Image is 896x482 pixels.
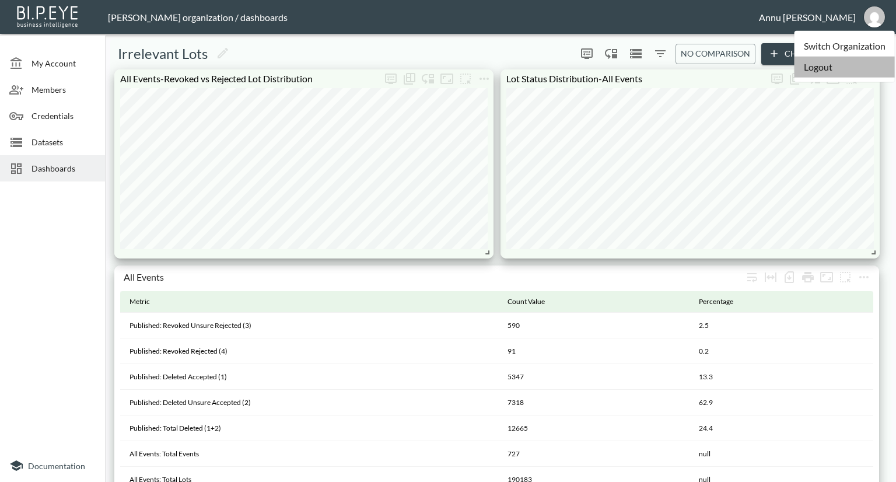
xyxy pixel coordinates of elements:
div: Wrap text [743,268,761,287]
th: 5347 [498,364,689,390]
th: 12665 [498,415,689,441]
span: Metric [129,295,165,309]
th: Published: Deleted Accepted (1) [120,364,498,390]
div: Lot Status Distribution-All Events [501,73,768,84]
svg: Edit [216,46,230,60]
button: No comparison [675,44,755,64]
span: Members [32,83,96,96]
button: more [381,69,400,88]
th: Published: Total Deleted (1+2) [120,415,498,441]
button: more [836,268,855,287]
span: Credentials [32,110,96,122]
th: 7318 [498,390,689,415]
th: 727 [498,441,689,467]
div: Enable/disable chart dragging [419,69,437,88]
th: 91 [498,338,689,364]
th: 590 [498,313,689,338]
div: Count Value [508,295,545,309]
span: Count Value [508,295,560,309]
th: 0.2 [689,338,873,364]
th: 62.9 [689,390,873,415]
button: more [768,69,786,88]
li: Logout [794,57,895,78]
button: Filters [651,44,670,63]
button: Datasets [626,44,645,63]
span: Dashboards [32,162,96,174]
button: annu@mutualart.com [856,3,893,31]
th: All Events: Total Events [120,441,498,467]
div: Show chart as table [786,69,805,88]
span: Percentage [699,295,748,309]
div: Percentage [699,295,733,309]
div: [PERSON_NAME] organization / dashboards [108,12,759,23]
div: Print [799,268,817,287]
button: more [475,69,494,88]
span: No comparison [681,47,750,61]
button: Fullscreen [437,69,456,88]
img: 30a3054078d7a396129f301891e268cf [864,6,885,27]
img: bipeye-logo [15,3,82,29]
span: Chart settings [475,69,494,88]
span: Attach chart to a group [456,72,475,83]
div: All Events-Revoked vs Rejected Lot Distribution [114,73,381,84]
span: Chart settings [855,268,873,287]
a: Documentation [9,459,96,473]
th: Published: Deleted Unsure Accepted (2) [120,390,498,415]
a: Switch Organization [794,36,895,57]
div: Number of rows selected for download: 18 [780,268,799,287]
th: Published: Revoked Unsure Rejected (3) [120,313,498,338]
span: Attach chart to a group [836,270,855,281]
th: 24.4 [689,415,873,441]
span: Display settings [768,69,786,88]
span: Datasets [32,136,96,148]
div: Toggle table layout between fixed and auto (default: auto) [761,268,780,287]
span: Attach chart to a group [842,72,861,83]
span: Display settings [381,69,400,88]
button: Fullscreen [817,268,836,287]
span: My Account [32,57,96,69]
th: 13.3 [689,364,873,390]
div: Annu [PERSON_NAME] [759,12,856,23]
div: All Events [124,271,743,282]
span: Documentation [28,461,85,471]
button: more [855,268,873,287]
th: 2.5 [689,313,873,338]
div: Show chart as table [400,69,419,88]
button: Chart [761,43,822,65]
th: Published: Revoked Rejected (4) [120,338,498,364]
button: more [577,44,596,63]
div: Enable/disable chart dragging [602,44,621,63]
button: more [456,69,475,88]
h5: Irrelevant Lots [118,44,208,63]
span: Display settings [577,44,596,63]
th: null [689,441,873,467]
div: Metric [129,295,150,309]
